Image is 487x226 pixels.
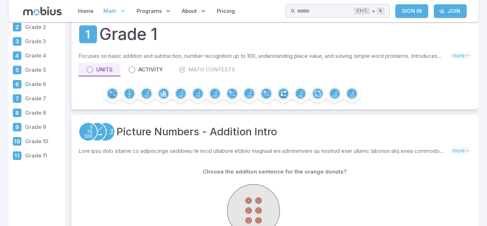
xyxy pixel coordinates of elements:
div: Grade 9 [12,122,22,132]
div: Grade 3 [12,36,22,46]
span: About [182,7,197,15]
a: Grade 10 [9,134,65,149]
p: Grade 4 [25,52,62,60]
p: Choose the addition sentence for the orange donuts? [203,168,347,176]
p: Grade 2 [25,23,62,31]
a: Grade 9 [9,120,65,134]
div: Grade 8 [12,108,22,118]
h1: Grade 1 [99,22,158,46]
div: Grade 4 [12,51,22,61]
div: Grade 5 [12,65,22,75]
div: Grade 10 [12,136,22,146]
a: Grade 6 [9,77,65,91]
a: Grade 3 [9,34,65,49]
p: Lore ipsu dolo sitame co adipiscinge seddoeiu te incid utlabore etdolo magnaal eni adminimveni qu... [78,147,450,155]
kbd: k [376,7,385,15]
p: Grade 8 [25,109,62,117]
a: Grade 7 [9,91,65,106]
a: Picture Numbers - Addition Intro [117,124,277,140]
a: Sign In [395,4,428,18]
a: Numeracy [96,122,115,141]
a: Grade 2 [9,20,65,34]
a: Grade 5 [9,63,65,77]
kbd: Ctrl [354,7,370,15]
div: Grade 2 [12,22,22,32]
span: Math [103,7,117,15]
a: Addition and Subtraction [87,122,107,141]
div: Grade 7 [12,94,22,104]
p: Grade 3 [25,37,62,45]
a: Grade 4 [9,49,65,63]
a: Grade 8 [9,106,65,120]
a: Grade 1 [78,25,98,44]
div: + [354,7,385,15]
a: Place Value [78,122,98,141]
div: Units [86,66,113,74]
p: Grade 10 [25,137,62,145]
a: Home [76,3,96,19]
a: Pricing [215,3,237,19]
a: Join [434,4,467,18]
div: Grade 6 [12,79,22,89]
p: Grade 11 [25,152,62,160]
div: Activity [128,66,163,74]
p: Focuses on basic addition and subtraction, number recognition up to 100, understanding place valu... [78,52,450,60]
p: Grade 9 [25,123,62,131]
p: Grade 7 [25,95,62,102]
span: Programs [137,7,162,15]
a: Grade 11 [9,149,65,163]
p: Grade 5 [25,66,62,74]
div: Grade 11 [12,151,22,161]
p: Grade 6 [25,80,62,88]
